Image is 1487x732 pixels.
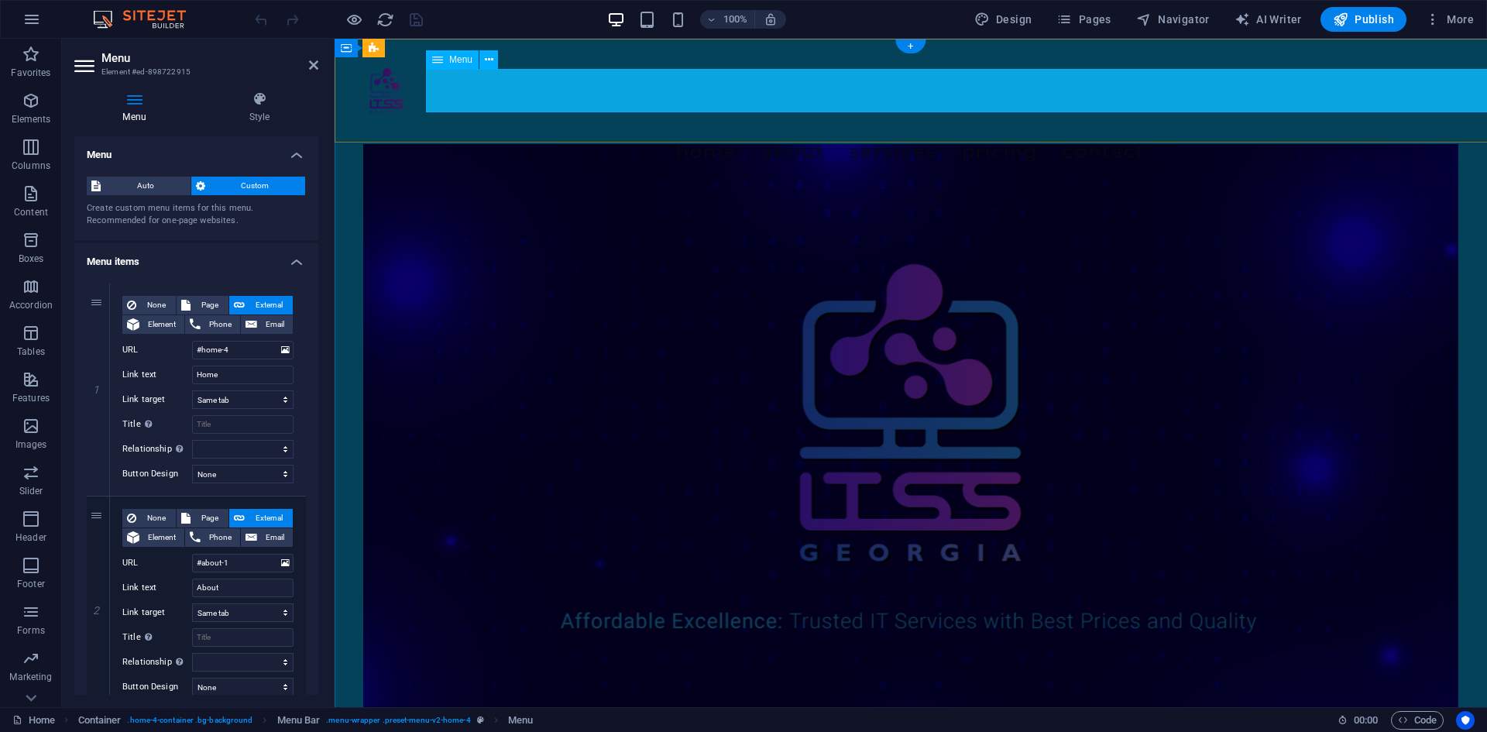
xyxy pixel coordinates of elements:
[192,579,294,597] input: Link text...
[1398,711,1437,730] span: Code
[12,113,51,125] p: Elements
[11,67,50,79] p: Favorites
[122,296,176,314] button: None
[241,315,293,334] button: Email
[141,296,171,314] span: None
[192,366,294,384] input: Link text...
[127,711,252,730] span: . home-4-container .bg-background
[1425,12,1474,27] span: More
[122,390,192,409] label: Link target
[85,383,108,396] em: 1
[144,528,180,547] span: Element
[19,253,44,265] p: Boxes
[15,438,47,451] p: Images
[205,528,235,547] span: Phone
[1365,714,1367,726] span: :
[19,485,43,497] p: Slider
[122,509,176,528] button: None
[122,341,192,359] label: URL
[229,296,293,314] button: External
[326,711,470,730] span: . menu-wrapper .preset-menu-v2-home-4
[1056,12,1111,27] span: Pages
[477,716,484,724] i: This element is a customizable preset
[122,465,192,483] label: Button Design
[17,578,45,590] p: Footer
[9,299,53,311] p: Accordion
[1130,7,1216,32] button: Navigator
[277,711,321,730] span: Click to select. Double-click to edit
[122,315,184,334] button: Element
[12,392,50,404] p: Features
[376,11,394,29] i: Reload page
[1228,7,1308,32] button: AI Writer
[177,509,228,528] button: Page
[262,528,288,547] span: Email
[17,624,45,637] p: Forms
[74,91,201,124] h4: Menu
[122,603,192,622] label: Link target
[191,177,306,195] button: Custom
[1354,711,1378,730] span: 00 00
[87,177,191,195] button: Auto
[241,528,293,547] button: Email
[1333,12,1394,27] span: Publish
[101,65,287,79] h3: Element #ed-898722915
[85,604,108,617] em: 2
[122,528,184,547] button: Element
[376,10,394,29] button: reload
[177,296,228,314] button: Page
[15,531,46,544] p: Header
[144,315,180,334] span: Element
[192,628,294,647] input: Title
[195,509,224,528] span: Page
[1456,711,1475,730] button: Usercentrics
[87,202,306,228] div: Create custom menu items for this menu. Recommended for one-page websites.
[249,296,288,314] span: External
[122,415,192,434] label: Title
[262,315,288,334] span: Email
[968,7,1039,32] div: Design (Ctrl+Alt+Y)
[508,711,533,730] span: Click to select. Double-click to edit
[122,440,192,459] label: Relationship
[1320,7,1406,32] button: Publish
[78,711,122,730] span: Click to select. Double-click to edit
[74,243,318,271] h4: Menu items
[205,315,235,334] span: Phone
[185,528,240,547] button: Phone
[78,711,534,730] nav: breadcrumb
[122,366,192,384] label: Link text
[201,91,318,124] h4: Style
[74,136,318,164] h4: Menu
[185,315,240,334] button: Phone
[89,10,205,29] img: Editor Logo
[700,10,755,29] button: 100%
[968,7,1039,32] button: Design
[1391,711,1444,730] button: Code
[723,10,748,29] h6: 100%
[229,509,293,528] button: External
[895,40,926,53] div: +
[195,296,224,314] span: Page
[12,160,50,172] p: Columns
[1419,7,1480,32] button: More
[345,10,363,29] button: Click here to leave preview mode and continue editing
[105,177,186,195] span: Auto
[17,345,45,358] p: Tables
[192,415,294,434] input: Title
[12,711,55,730] a: Click to cancel selection. Double-click to open Pages
[141,509,171,528] span: None
[210,177,301,195] span: Custom
[764,12,778,26] i: On resize automatically adjust zoom level to fit chosen device.
[192,554,294,572] input: URL...
[122,579,192,597] label: Link text
[14,206,48,218] p: Content
[974,12,1032,27] span: Design
[122,678,192,696] label: Button Design
[101,51,318,65] h2: Menu
[1338,711,1379,730] h6: Session time
[1050,7,1117,32] button: Pages
[249,509,288,528] span: External
[9,671,52,683] p: Marketing
[122,628,192,647] label: Title
[1136,12,1210,27] span: Navigator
